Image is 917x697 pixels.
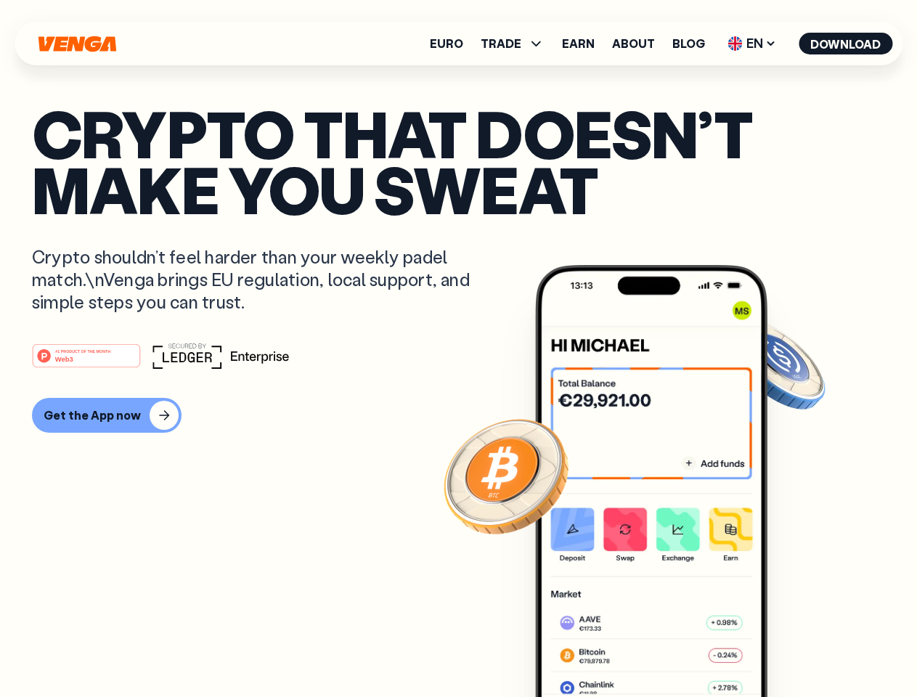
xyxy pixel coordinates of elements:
span: TRADE [481,38,521,49]
tspan: Web3 [55,354,73,362]
div: Get the App now [44,408,141,423]
a: About [612,38,655,49]
img: flag-uk [728,36,742,51]
img: Bitcoin [441,410,571,541]
a: Blog [672,38,705,49]
span: EN [722,32,781,55]
a: Euro [430,38,463,49]
tspan: #1 PRODUCT OF THE MONTH [55,348,110,353]
a: Get the App now [32,398,885,433]
svg: Home [36,36,118,52]
button: Download [799,33,892,54]
button: Get the App now [32,398,182,433]
span: TRADE [481,35,545,52]
a: Earn [562,38,595,49]
a: #1 PRODUCT OF THE MONTHWeb3 [32,352,141,371]
p: Crypto shouldn’t feel harder than your weekly padel match.\nVenga brings EU regulation, local sup... [32,245,491,314]
img: USDC coin [724,312,828,417]
p: Crypto that doesn’t make you sweat [32,105,885,216]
